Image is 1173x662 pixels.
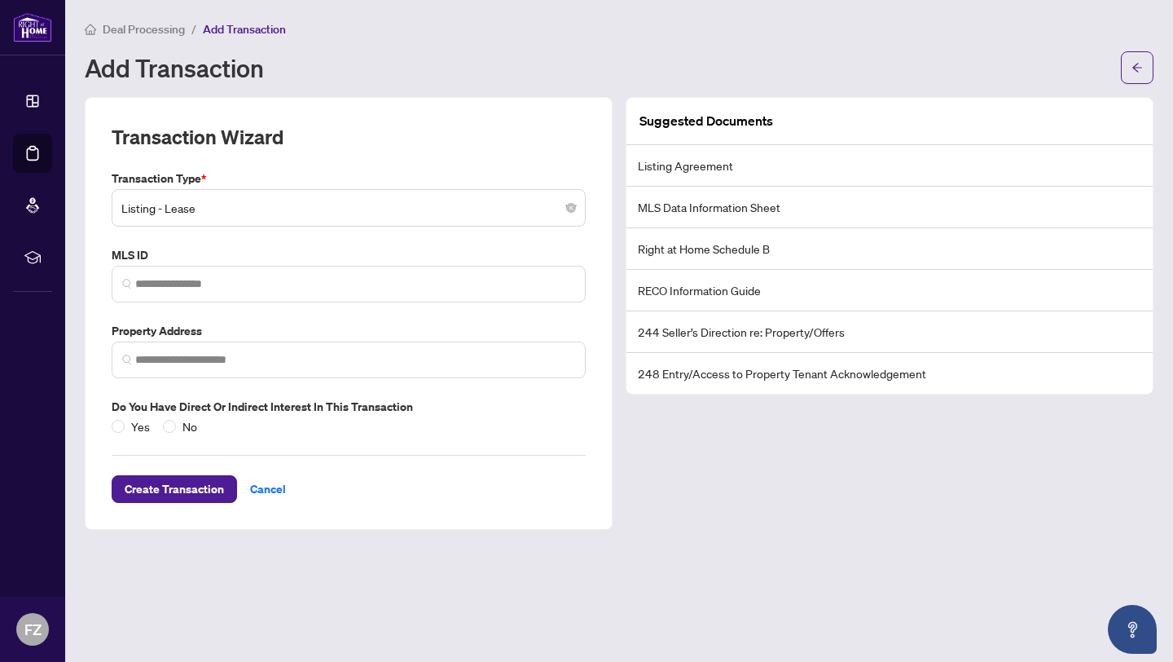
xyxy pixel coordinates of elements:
[13,12,52,42] img: logo
[1108,605,1157,654] button: Open asap
[112,170,586,188] label: Transaction Type
[566,203,576,213] span: close-circle
[112,398,586,416] label: Do you have direct or indirect interest in this transaction
[121,192,576,223] span: Listing - Lease
[237,475,299,503] button: Cancel
[112,246,586,264] label: MLS ID
[626,353,1153,394] li: 248 Entry/Access to Property Tenant Acknowledgement
[125,417,156,435] span: Yes
[103,22,185,37] span: Deal Processing
[112,322,586,340] label: Property Address
[176,417,204,435] span: No
[626,228,1153,270] li: Right at Home Schedule B
[125,476,224,502] span: Create Transaction
[626,187,1153,228] li: MLS Data Information Sheet
[626,270,1153,311] li: RECO Information Guide
[85,55,264,81] h1: Add Transaction
[112,475,237,503] button: Create Transaction
[203,22,286,37] span: Add Transaction
[250,476,286,502] span: Cancel
[122,355,132,364] img: search_icon
[85,24,96,35] span: home
[626,145,1153,187] li: Listing Agreement
[24,618,42,641] span: FZ
[122,279,132,289] img: search_icon
[626,311,1153,353] li: 244 Seller’s Direction re: Property/Offers
[1131,62,1143,73] span: arrow-left
[191,20,196,38] li: /
[639,111,773,131] article: Suggested Documents
[112,124,283,150] h2: Transaction Wizard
